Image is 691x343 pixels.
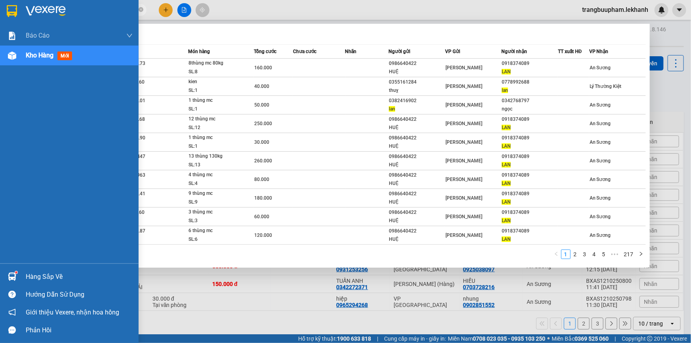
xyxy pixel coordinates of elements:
div: SL: 8 [188,68,248,76]
span: 80.000 [254,177,269,182]
div: phương [7,16,70,26]
div: 80.000 [74,51,157,62]
div: 0918374089 [502,59,558,68]
span: 40.000 [254,84,269,89]
li: 3 [580,250,590,259]
span: [PERSON_NAME] [445,158,482,164]
li: 1 [561,250,571,259]
div: HUỆ [389,161,445,169]
span: right [639,252,643,256]
span: LAN [502,162,511,168]
div: 0918374089 [502,134,558,142]
span: 30.000 [254,139,269,145]
li: Next 5 Pages [609,250,621,259]
div: Hàng sắp về [26,271,133,283]
span: notification [8,309,16,316]
span: Món hàng [188,49,210,54]
img: warehouse-icon [8,272,16,281]
span: Người gửi [388,49,410,54]
div: HUỆ [389,198,445,206]
button: right [636,250,646,259]
span: LAN [502,125,511,130]
span: An Sương [590,65,611,71]
div: 0986640422 [389,115,445,124]
div: 0986640422 [389,134,445,142]
span: An Sương [590,195,611,201]
div: BX [GEOGRAPHIC_DATA] [76,7,156,26]
div: 9 thùng mc [188,189,248,198]
span: [PERSON_NAME] [445,121,482,126]
a: 1 [562,250,570,259]
span: LAN [502,143,511,149]
img: warehouse-icon [8,51,16,60]
div: 8thùng mc 80kg [188,59,248,68]
span: Nhận: [76,8,95,16]
div: 0869299391 [76,35,156,46]
div: 0986640422 [389,208,445,217]
span: LAN [502,181,511,186]
span: CC : [74,53,86,61]
span: Lý Thường Kiệt [590,84,622,89]
div: 0918374089 [502,190,558,198]
div: thuỵ [389,86,445,95]
div: SL: 4 [188,179,248,188]
div: 1 thùng mc [188,96,248,105]
span: close-circle [139,6,143,14]
div: HUỆ [389,142,445,151]
span: An Sương [590,102,611,108]
div: HUỆ [389,217,445,225]
a: 4 [590,250,599,259]
span: [PERSON_NAME] [445,177,482,182]
div: 0355161284 [389,78,445,86]
span: question-circle [8,291,16,298]
span: TT xuất HĐ [558,49,582,54]
span: [PERSON_NAME] [445,232,482,238]
img: solution-icon [8,32,16,40]
span: Báo cáo [26,30,49,40]
div: 12 thùng mc [188,115,248,124]
span: LAN [502,236,511,242]
span: [PERSON_NAME] [445,195,482,201]
span: 180.000 [254,195,272,201]
span: Gửi: [7,8,19,16]
div: 3 thùng mc [188,208,248,217]
span: close-circle [139,7,143,12]
span: ••• [609,250,621,259]
span: [PERSON_NAME] [445,139,482,145]
div: SL: 1 [188,105,248,114]
span: [PERSON_NAME] [445,84,482,89]
span: 120.000 [254,232,272,238]
div: 6 thùng mc [188,227,248,235]
div: An Sương [7,7,70,16]
div: SL: 1 [188,142,248,151]
div: 0986640422 [389,59,445,68]
span: Nhãn [345,49,357,54]
span: lan [389,106,395,112]
span: An Sương [590,121,611,126]
div: 13 thùng 130kg [188,152,248,161]
sup: 1 [15,271,17,274]
div: 0986640422 [389,227,445,235]
span: mới [57,51,72,60]
span: [PERSON_NAME] [445,102,482,108]
span: Người nhận [501,49,527,54]
span: LAN [502,218,511,223]
li: 217 [621,250,636,259]
div: SL: 13 [188,161,248,170]
span: An Sương [590,232,611,238]
div: SL: 3 [188,217,248,225]
div: SL: 12 [188,124,248,132]
span: Giới thiệu Vexere, nhận hoa hồng [26,307,119,317]
span: LAN [502,69,511,74]
div: thành [76,26,156,35]
li: Previous Page [552,250,561,259]
span: VP Nhận [589,49,609,54]
a: 2 [571,250,580,259]
div: HUỆ [389,68,445,76]
span: LAN [502,199,511,205]
span: VP Gửi [445,49,460,54]
button: left [552,250,561,259]
div: 4 thùng mc [188,171,248,179]
div: HUỆ [389,235,445,244]
span: Tổng cước [254,49,276,54]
